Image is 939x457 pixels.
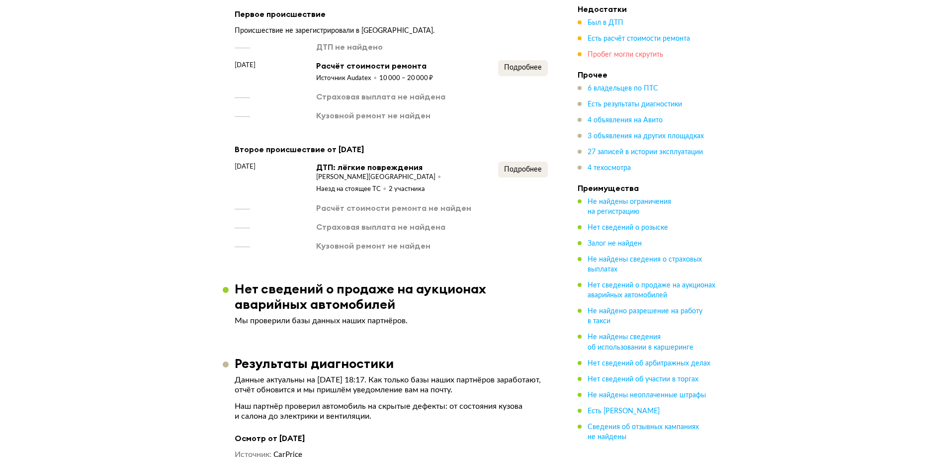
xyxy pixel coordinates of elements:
[316,221,445,232] div: Страховая выплата не найдена
[235,375,548,395] p: Данные актуальны на [DATE] 18:17. Как только базы наших партнёров заработают, отчёт обновится и м...
[235,60,256,70] span: [DATE]
[588,423,699,440] span: Сведения об отзывных кампаниях не найдены
[316,202,471,213] div: Расчёт стоимости ремонта не найден
[588,360,710,366] span: Нет сведений об арбитражных делах
[235,316,548,326] p: Мы проверили базы данных наших партнёров.
[235,281,560,312] h3: Нет сведений о продаже на аукционах аварийных автомобилей
[588,256,702,273] span: Не найдены сведения о страховых выплатах
[588,391,706,398] span: Не найдены неоплаченные штрафы
[504,166,542,173] span: Подробнее
[588,101,682,108] span: Есть результаты диагностики
[235,143,548,156] div: Второе происшествие от [DATE]
[588,407,660,414] span: Есть [PERSON_NAME]
[588,117,663,124] span: 4 объявления на Авито
[235,7,548,20] div: Первое происшествие
[588,334,693,351] span: Не найдены сведения об использовании в каршеринге
[588,240,642,247] span: Залог не найден
[235,401,548,421] p: Наш партнёр проверил автомобиль на скрытые дефекты: от состояния кузова и салона до электрики и в...
[588,85,658,92] span: 6 владельцев по ПТС
[588,282,715,299] span: Нет сведений о продаже на аукционах аварийных автомобилей
[498,60,548,76] button: Подробнее
[588,224,668,231] span: Нет сведений о розыске
[235,26,548,35] div: Происшествие не зарегистрировали в [GEOGRAPHIC_DATA].
[235,162,256,172] span: [DATE]
[588,19,623,26] span: Был в ДТП
[316,185,389,194] div: Наезд на стоящее ТС
[588,308,702,325] span: Не найдено разрешение на работу в такси
[588,165,631,172] span: 4 техосмотра
[578,183,717,193] h4: Преимущества
[588,149,703,156] span: 27 записей в истории эксплуатации
[498,162,548,178] button: Подробнее
[588,198,671,215] span: Не найдены ограничения на регистрацию
[316,173,443,182] div: [PERSON_NAME][GEOGRAPHIC_DATA]
[316,240,430,251] div: Кузовной ремонт не найден
[578,70,717,80] h4: Прочее
[588,35,690,42] span: Есть расчёт стоимости ремонта
[504,64,542,71] span: Подробнее
[379,74,433,83] div: 10 000 – 20 000 ₽
[588,375,698,382] span: Нет сведений об участии в торгах
[316,74,379,83] div: Источник Audatex
[588,133,704,140] span: 3 объявления на других площадках
[316,41,383,52] div: ДТП не найдено
[316,60,433,71] div: Расчёт стоимости ремонта
[389,185,425,194] div: 2 участника
[235,356,394,371] h3: Результаты диагностики
[235,433,548,444] h4: Осмотр от [DATE]
[316,162,498,173] div: ДТП: лёгкие повреждения
[578,4,717,14] h4: Недостатки
[316,110,430,121] div: Кузовной ремонт не найден
[316,91,445,102] div: Страховая выплата не найдена
[588,51,663,58] span: Пробег могли скрутить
